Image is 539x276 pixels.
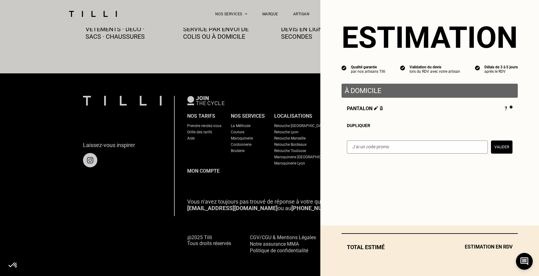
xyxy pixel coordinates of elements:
[347,106,383,112] span: Pantalon
[347,123,512,128] div: Dupliquer
[345,87,515,95] p: À domicile
[400,65,405,71] img: icon list info
[351,65,385,69] div: Qualité garantie
[410,65,460,69] div: Validation du devis
[342,244,518,250] div: Total estimé
[510,106,512,109] img: Pourquoi le prix est indéfini ?
[351,69,385,74] div: par nos artisans Tilli
[342,65,347,71] img: icon list info
[347,140,488,154] input: J‘ai un code promo
[505,106,512,112] div: ?
[484,69,518,74] div: après le RDV
[374,106,378,110] img: Éditer
[342,20,518,55] section: Estimation
[475,65,480,71] img: icon list info
[484,65,518,69] div: Délais de 3 à 5 jours
[465,244,512,250] span: Estimation en RDV
[410,69,460,74] div: lors du RDV avec votre artisan
[491,140,512,154] button: Valider
[380,106,383,110] img: Supprimer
